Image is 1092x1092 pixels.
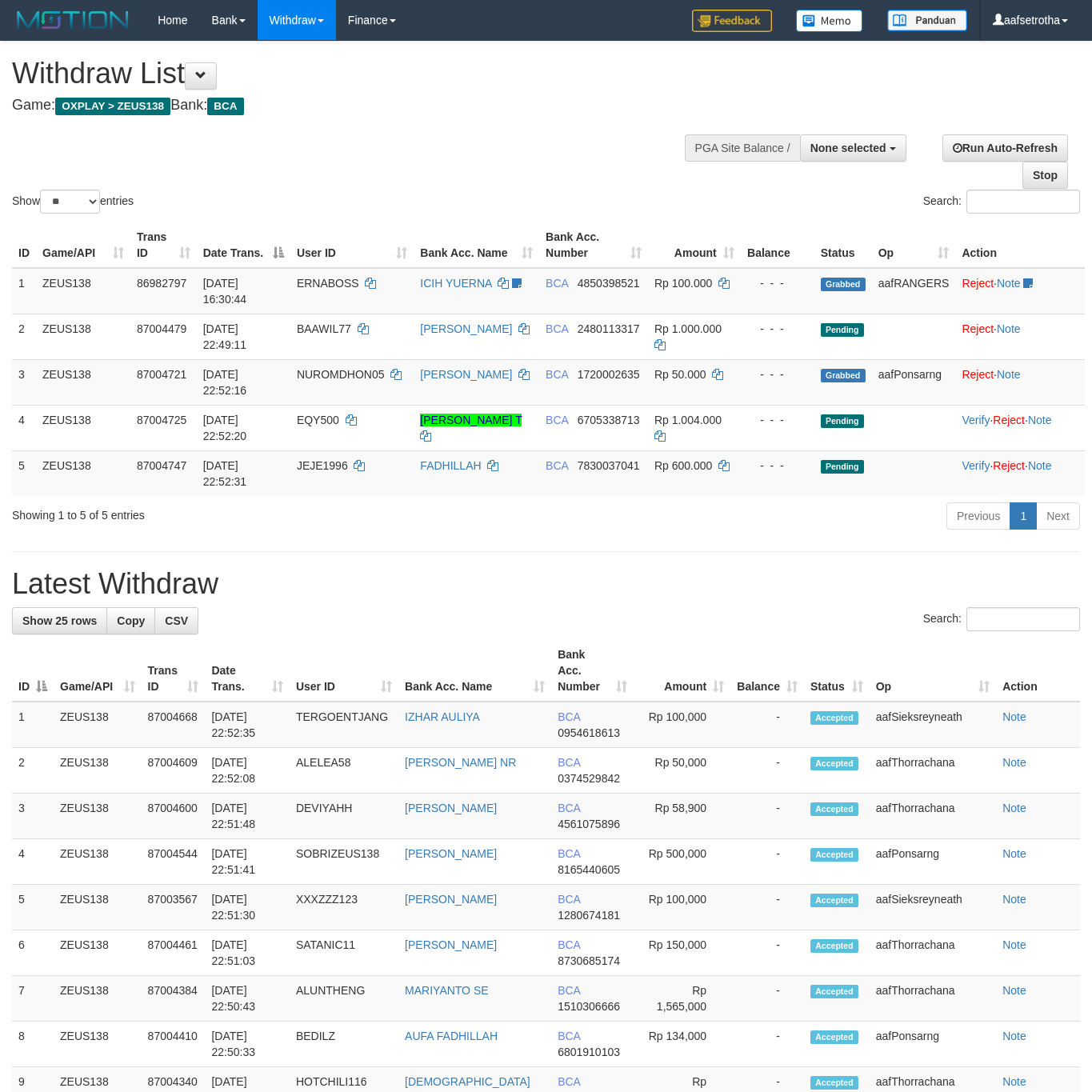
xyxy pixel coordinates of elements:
span: BCA [558,756,580,769]
td: ZEUS138 [36,314,130,359]
span: BCA [558,710,580,723]
span: JEJE1996 [297,459,348,472]
th: Op: activate to sort column ascending [870,640,996,702]
label: Show entries [12,190,134,214]
td: [DATE] 22:52:08 [205,748,289,794]
span: Rp 100.000 [654,277,712,290]
input: Search: [966,607,1080,631]
th: Amount: activate to sort column ascending [648,222,741,268]
td: Rp 150,000 [634,930,730,976]
td: 4 [12,405,36,450]
span: BCA [558,802,580,814]
a: Copy [106,607,155,634]
th: ID [12,222,36,268]
a: Verify [962,414,990,426]
th: Op: activate to sort column ascending [872,222,956,268]
div: - - - [747,366,808,382]
span: BCA [546,322,568,335]
span: [DATE] 22:49:11 [203,322,247,351]
a: Note [1002,802,1026,814]
span: BCA [546,414,568,426]
span: Accepted [810,1076,858,1090]
span: [DATE] 22:52:31 [203,459,247,488]
a: Note [1028,414,1052,426]
td: 4 [12,839,54,885]
span: Accepted [810,894,858,907]
td: [DATE] 22:51:30 [205,885,289,930]
td: [DATE] 22:51:03 [205,930,289,976]
span: Copy 8165440605 to clipboard [558,863,620,876]
a: ICIH YUERNA [420,277,491,290]
td: 1 [12,268,36,314]
span: 87004721 [137,368,186,381]
th: Bank Acc. Name: activate to sort column ascending [398,640,551,702]
a: Reject [962,277,994,290]
td: 2 [12,314,36,359]
span: Show 25 rows [22,614,97,627]
a: Note [997,368,1021,381]
img: Feedback.jpg [692,10,772,32]
span: Copy 6801910103 to clipboard [558,1046,620,1058]
span: Grabbed [821,369,866,382]
td: 8 [12,1022,54,1067]
span: Rp 1.000.000 [654,322,722,335]
div: - - - [747,458,808,474]
th: Game/API: activate to sort column ascending [54,640,142,702]
h1: Withdraw List [12,58,712,90]
span: 86982797 [137,277,186,290]
a: [PERSON_NAME] [420,368,512,381]
td: aafPonsarng [870,839,996,885]
th: Action [955,222,1085,268]
a: FADHILLAH [420,459,481,472]
td: 1 [12,702,54,748]
td: aafRANGERS [872,268,956,314]
td: · [955,314,1085,359]
a: Note [1028,459,1052,472]
th: Action [996,640,1080,702]
td: ALELEA58 [290,748,398,794]
a: Show 25 rows [12,607,107,634]
td: ZEUS138 [54,839,142,885]
td: - [730,885,804,930]
th: Bank Acc. Number: activate to sort column ascending [551,640,634,702]
td: [DATE] 22:50:43 [205,976,289,1022]
a: Verify [962,459,990,472]
select: Showentries [40,190,100,214]
span: BCA [558,847,580,860]
td: 87004384 [142,976,206,1022]
td: aafThorrachana [870,794,996,839]
span: Copy [117,614,145,627]
span: Pending [821,460,864,474]
a: Reject [993,459,1025,472]
span: Rp 1.004.000 [654,414,722,426]
span: Accepted [810,711,858,725]
span: Copy 2480113317 to clipboard [578,322,640,335]
a: AUFA FADHILLAH [405,1030,498,1042]
td: Rp 134,000 [634,1022,730,1067]
img: panduan.png [887,10,967,31]
span: Copy 4850398521 to clipboard [578,277,640,290]
a: Run Auto-Refresh [942,134,1068,162]
td: - [730,1022,804,1067]
td: · [955,359,1085,405]
td: 87004600 [142,794,206,839]
td: - [730,748,804,794]
th: User ID: activate to sort column ascending [290,222,414,268]
a: MARIYANTO SE [405,984,489,997]
a: Next [1036,502,1080,530]
td: aafPonsarng [870,1022,996,1067]
a: Note [1002,1075,1026,1088]
td: [DATE] 22:50:33 [205,1022,289,1067]
th: User ID: activate to sort column ascending [290,640,398,702]
span: Copy 0374529842 to clipboard [558,772,620,785]
label: Search: [923,190,1080,214]
span: BCA [558,1075,580,1088]
th: Balance: activate to sort column ascending [730,640,804,702]
a: [PERSON_NAME] [405,938,497,951]
span: EQY500 [297,414,339,426]
td: Rp 1,565,000 [634,976,730,1022]
span: Copy 7830037041 to clipboard [578,459,640,472]
a: 1 [1010,502,1037,530]
th: Balance [741,222,814,268]
a: Note [1002,938,1026,951]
